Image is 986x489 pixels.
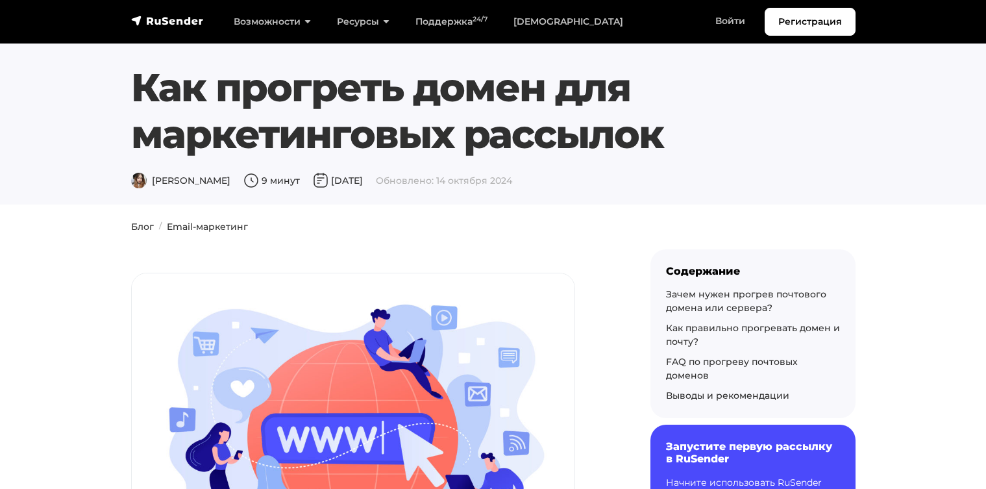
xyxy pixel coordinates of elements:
[500,8,636,35] a: [DEMOGRAPHIC_DATA]
[765,8,856,36] a: Регистрация
[376,175,512,186] span: Обновлено: 14 октября 2024
[131,14,204,27] img: RuSender
[702,8,758,34] a: Войти
[666,356,798,381] a: FAQ по прогреву почтовых доменов
[221,8,324,35] a: Возможности
[402,8,500,35] a: Поддержка24/7
[243,173,259,188] img: Время чтения
[666,322,840,347] a: Как правильно прогревать домен и почту?
[324,8,402,35] a: Ресурсы
[154,220,248,234] li: Email-маркетинг
[313,175,363,186] span: [DATE]
[313,173,328,188] img: Дата публикации
[243,175,300,186] span: 9 минут
[131,64,794,158] h1: Как прогреть домен для маркетинговых рассылок
[666,288,826,314] a: Зачем нужен прогрев почтового домена или сервера?
[131,175,230,186] span: [PERSON_NAME]
[473,15,487,23] sup: 24/7
[666,440,840,465] h6: Запустите первую рассылку в RuSender
[666,390,789,401] a: Выводы и рекомендации
[123,220,863,234] nav: breadcrumb
[666,265,840,277] div: Содержание
[131,221,154,232] a: Блог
